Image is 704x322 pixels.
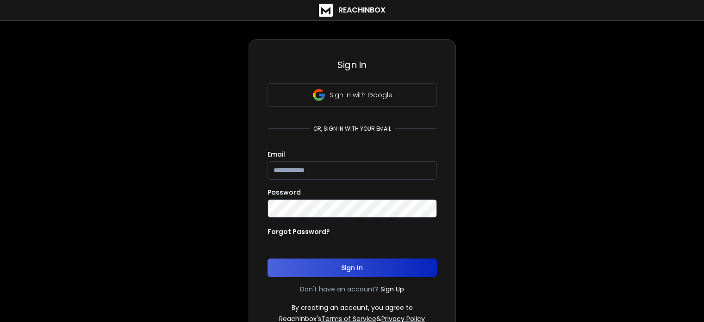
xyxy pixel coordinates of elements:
h1: ReachInbox [338,5,386,16]
a: Sign Up [380,284,404,294]
label: Password [268,189,301,196]
a: ReachInbox [319,4,386,17]
button: Sign in with Google [268,83,437,107]
p: Don't have an account? [300,284,379,294]
h3: Sign In [268,58,437,71]
button: Sign In [268,259,437,277]
p: Forgot Password? [268,227,330,236]
p: By creating an account, you agree to [292,303,413,312]
p: or, sign in with your email [310,125,395,133]
p: Sign in with Google [330,90,392,100]
img: logo [319,4,333,17]
label: Email [268,151,285,158]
